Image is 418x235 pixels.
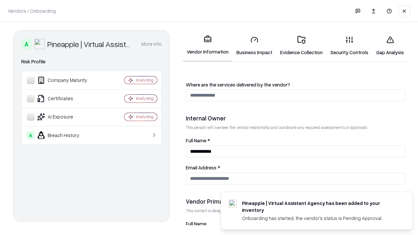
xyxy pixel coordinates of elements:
div: Analyzing [136,114,153,119]
p: This contact is designated to receive the assessment request from Shift [186,208,405,213]
p: Vendors / Onboarding [8,8,56,14]
button: More info [141,38,162,50]
div: Certificates [27,95,105,102]
img: Pineapple | Virtual Assistant Agency [34,39,45,49]
div: A [21,39,32,49]
div: Internal Owner [186,114,405,122]
a: Business Impact [233,31,276,61]
div: Pineapple | Virtual Assistant Agency has been added to your inventory [242,200,397,213]
div: Breach History [27,131,105,139]
div: A [27,131,35,139]
div: Company Maturity [27,76,105,84]
a: Gap Analysis [372,31,408,61]
div: AI Exposure [27,113,105,121]
div: Pineapple | Virtual Assistant Agency [47,39,134,49]
label: Full Name [186,221,405,226]
label: Email Address * [186,165,405,170]
a: Vendor Information [183,30,233,62]
div: Analyzing [136,96,153,101]
a: Evidence Collection [276,31,327,61]
img: trypineapple.com [229,200,237,208]
label: Full Name * [186,138,405,143]
div: Analyzing [136,77,153,83]
div: Onboarding has started, the vendor's status is Pending Approval. [242,215,397,222]
label: Where are the services delivered by the vendor? [186,82,405,87]
div: Risk Profile [21,58,162,66]
p: This person will oversee the vendor relationship and coordinate any required assessments or appro... [186,125,405,130]
div: Vendor Primary Contact [186,197,405,205]
a: Security Controls [327,31,372,61]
